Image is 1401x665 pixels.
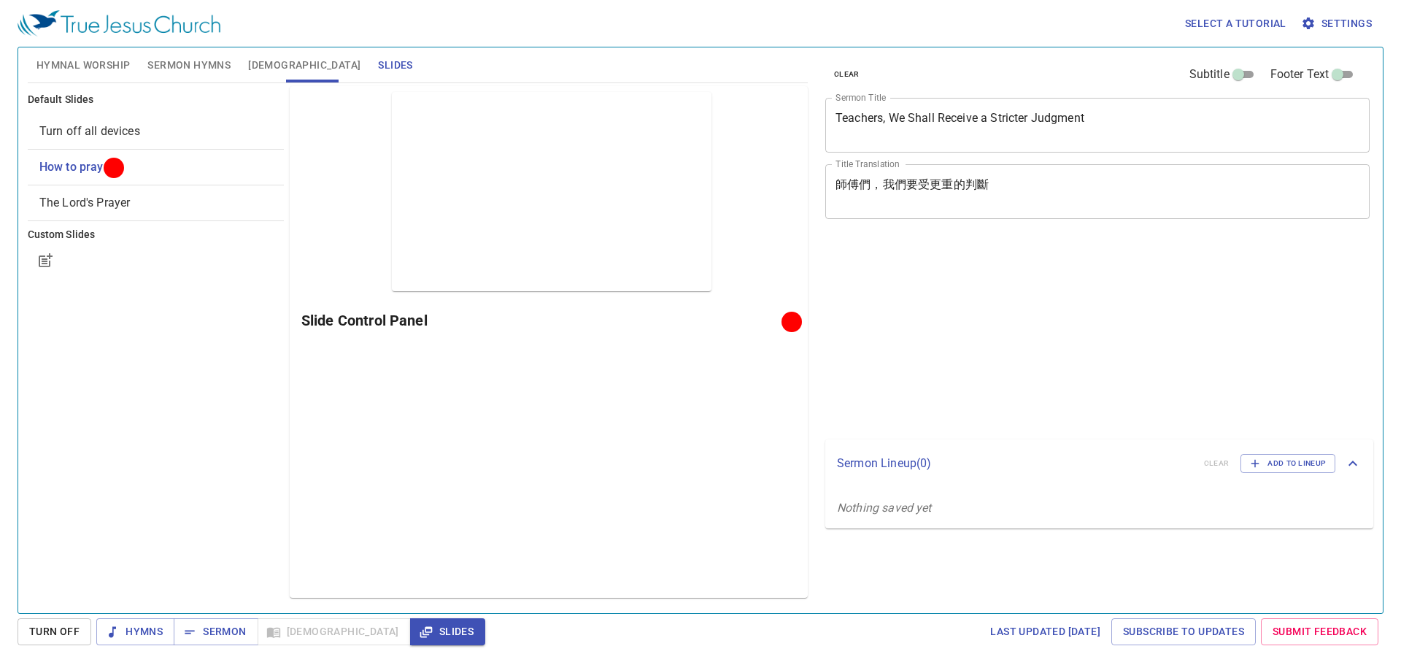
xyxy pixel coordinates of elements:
div: The Lord's Prayer [28,185,284,220]
span: Turn Off [29,623,80,641]
span: Subtitle [1189,66,1230,83]
span: Slides [378,56,412,74]
button: Sermon [174,618,258,645]
button: clear [825,66,868,83]
span: Subscribe to Updates [1123,623,1244,641]
button: Hymns [96,618,174,645]
span: Submit Feedback [1273,623,1367,641]
span: Sermon Hymns [147,56,231,74]
span: Footer Text [1270,66,1329,83]
span: Sermon [185,623,246,641]
h6: Default Slides [28,92,284,108]
a: Last updated [DATE] [984,618,1106,645]
button: Slides [410,618,485,645]
span: [DEMOGRAPHIC_DATA] [248,56,360,74]
h6: Slide Control Panel [301,309,787,332]
div: Turn off all devices [28,114,284,149]
span: [object Object] [39,196,131,210]
span: Settings [1304,15,1372,33]
a: Submit Feedback [1261,618,1378,645]
button: Select a tutorial [1179,10,1292,37]
span: [object Object] [39,160,104,174]
span: Select a tutorial [1185,15,1286,33]
span: [object Object] [39,124,140,138]
textarea: 師傅們，我們要受更重的判斷 [835,177,1359,205]
iframe: from-child [819,234,1262,434]
button: Turn Off [18,618,91,645]
button: Add to Lineup [1240,454,1335,473]
span: Hymns [108,623,163,641]
div: Sermon Lineup(0)clearAdd to Lineup [825,439,1373,488]
h6: Custom Slides [28,227,284,243]
span: Hymnal Worship [36,56,131,74]
img: True Jesus Church [18,10,220,36]
span: Add to Lineup [1250,457,1326,470]
i: Nothing saved yet [837,501,932,515]
a: Subscribe to Updates [1111,618,1256,645]
span: Last updated [DATE] [990,623,1100,641]
textarea: Teachers, We Shall Receive a Stricter Judgment [835,111,1359,139]
p: Sermon Lineup ( 0 ) [837,455,1192,472]
span: clear [834,68,860,81]
span: Slides [422,623,474,641]
button: Settings [1298,10,1378,37]
div: How to pray [28,150,284,185]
